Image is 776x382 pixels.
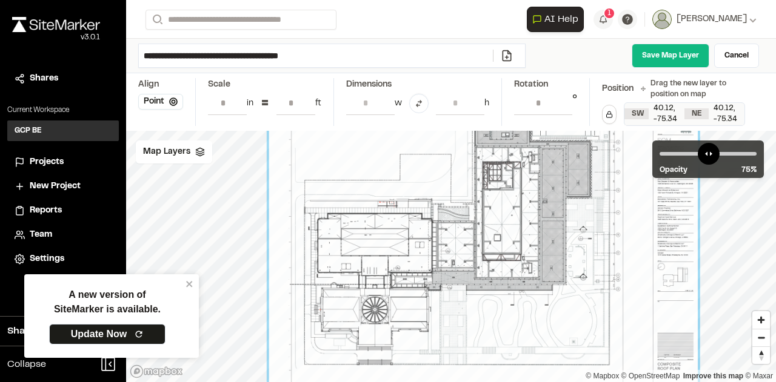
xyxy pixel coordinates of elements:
[30,204,62,217] span: Reports
[395,97,402,110] div: w
[15,180,112,193] a: New Project
[15,204,112,217] a: Reports
[652,10,757,29] button: [PERSON_NAME]
[15,156,112,169] a: Projects
[143,145,190,159] span: Map Layers
[586,372,619,380] a: Mapbox
[30,180,81,193] span: New Project
[714,44,759,68] a: Cancel
[493,50,520,62] a: Add/Change File
[649,103,684,125] div: 40.12 , -75.34
[15,228,112,242] a: Team
[15,72,112,85] a: Shares
[527,7,584,32] button: Open AI Assistant
[12,17,100,32] img: rebrand.png
[186,279,194,289] button: close
[145,10,167,30] button: Search
[607,8,611,19] span: 1
[30,228,52,242] span: Team
[138,94,183,110] button: Point
[741,165,757,176] span: 75 %
[572,91,577,115] div: °
[138,78,183,91] div: Align
[30,252,64,266] span: Settings
[632,44,709,68] a: Save Map Layer
[752,311,770,329] button: Zoom in
[621,372,680,380] a: OpenStreetMap
[12,32,100,43] div: Oh geez...please don't...
[54,288,161,317] p: A new version of SiteMarker is available.
[752,329,770,346] button: Zoom out
[709,103,744,125] div: 40.12 , -75.34
[527,7,589,32] div: Open AI Assistant
[683,372,743,380] a: Map feedback
[677,13,747,26] span: [PERSON_NAME]
[30,156,64,169] span: Projects
[652,10,672,29] img: User
[544,12,578,27] span: AI Help
[624,108,649,119] div: SW
[315,97,321,110] div: ft
[261,94,269,113] div: =
[49,324,166,344] a: Update Now
[7,357,46,372] span: Collapse
[247,97,253,110] div: in
[660,165,687,176] span: Opacity
[15,252,112,266] a: Settings
[752,329,770,346] span: Zoom out
[624,103,744,125] div: SW 40.11506687279132, -75.34447941227866 | NE 40.115997814856996, -75.34290405606448
[514,78,577,91] div: Rotation
[641,78,745,100] div: Drag the new layer to position on map
[15,125,42,136] h3: GCP BE
[30,72,58,85] span: Shares
[484,97,489,110] div: h
[594,10,613,29] button: 1
[684,108,709,119] div: NE
[602,105,617,124] button: Lock Map Layer Position
[745,372,773,380] a: Maxar
[602,82,634,96] div: Position
[346,78,489,91] div: Dimensions
[752,346,770,364] button: Reset bearing to north
[208,78,230,91] div: Scale
[7,324,89,338] span: Share Workspace
[7,105,119,116] p: Current Workspace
